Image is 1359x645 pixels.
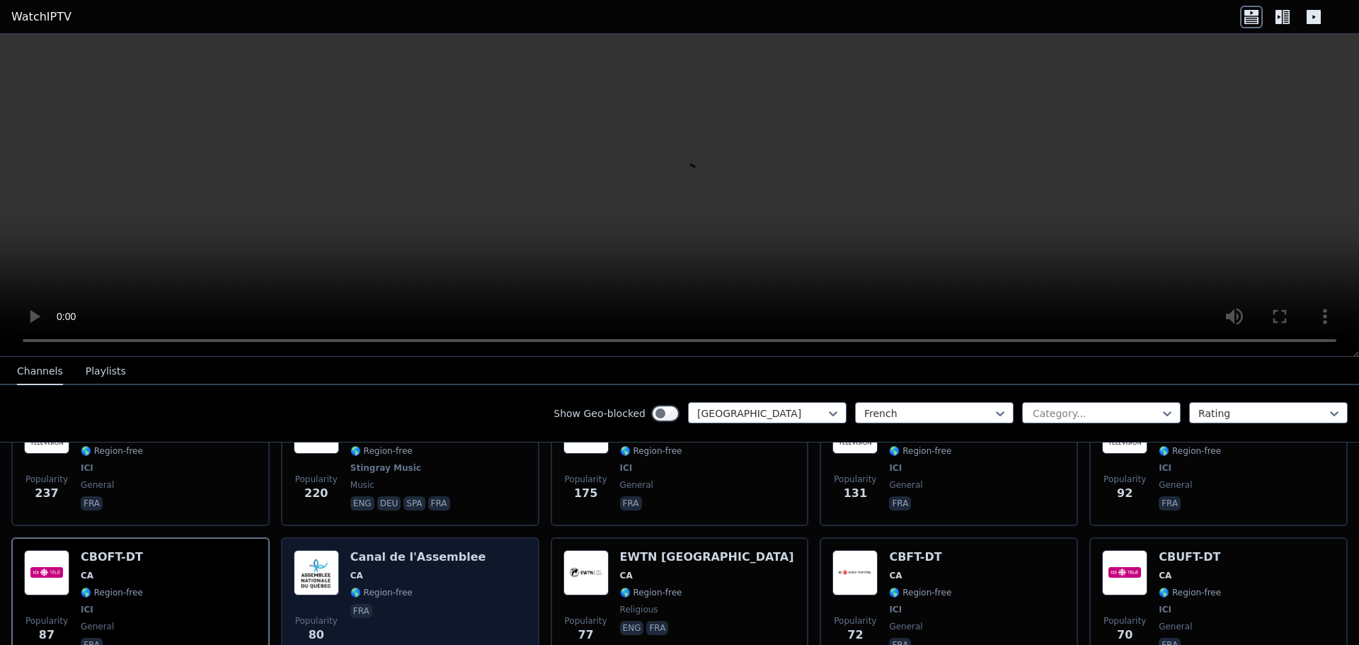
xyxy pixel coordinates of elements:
[889,570,902,581] span: CA
[1159,587,1221,598] span: 🌎 Region-free
[889,604,902,615] span: ICI
[350,604,372,618] p: fra
[889,587,951,598] span: 🌎 Region-free
[304,485,328,502] span: 220
[294,550,339,595] img: Canal de l'Assemblee
[81,462,93,474] span: ICI
[24,550,69,595] img: CBOFT-DT
[1117,627,1132,644] span: 70
[620,462,633,474] span: ICI
[81,550,143,564] h6: CBOFT-DT
[565,474,607,485] span: Popularity
[574,485,597,502] span: 175
[81,604,93,615] span: ICI
[889,621,922,632] span: general
[81,570,93,581] span: CA
[889,496,911,510] p: fra
[889,479,922,491] span: general
[889,462,902,474] span: ICI
[1103,615,1146,627] span: Popularity
[81,479,114,491] span: general
[309,627,324,644] span: 80
[403,496,425,510] p: spa
[834,615,876,627] span: Popularity
[25,615,68,627] span: Popularity
[39,627,55,644] span: 87
[350,550,486,564] h6: Canal de l'Assemblee
[832,550,878,595] img: CBFT-DT
[646,621,668,635] p: fra
[1159,445,1221,457] span: 🌎 Region-free
[377,496,401,510] p: deu
[350,496,374,510] p: eng
[847,627,863,644] span: 72
[620,587,682,598] span: 🌎 Region-free
[889,445,951,457] span: 🌎 Region-free
[17,358,63,385] button: Channels
[81,587,143,598] span: 🌎 Region-free
[1159,604,1171,615] span: ICI
[554,406,646,421] label: Show Geo-blocked
[25,474,68,485] span: Popularity
[350,462,421,474] span: Stingray Music
[1159,462,1171,474] span: ICI
[844,485,867,502] span: 131
[563,550,609,595] img: EWTN Canada
[86,358,126,385] button: Playlists
[889,550,951,564] h6: CBFT-DT
[620,621,644,635] p: eng
[1103,474,1146,485] span: Popularity
[350,445,413,457] span: 🌎 Region-free
[578,627,593,644] span: 77
[620,570,633,581] span: CA
[295,615,338,627] span: Popularity
[81,496,103,510] p: fra
[81,445,143,457] span: 🌎 Region-free
[1159,621,1192,632] span: general
[1159,570,1171,581] span: CA
[350,570,363,581] span: CA
[81,621,114,632] span: general
[1102,550,1147,595] img: CBUFT-DT
[11,8,71,25] a: WatchIPTV
[1159,496,1181,510] p: fra
[428,496,450,510] p: fra
[620,479,653,491] span: general
[620,496,642,510] p: fra
[834,474,876,485] span: Popularity
[620,604,658,615] span: religious
[1159,550,1221,564] h6: CBUFT-DT
[350,587,413,598] span: 🌎 Region-free
[620,445,682,457] span: 🌎 Region-free
[295,474,338,485] span: Popularity
[1159,479,1192,491] span: general
[35,485,58,502] span: 237
[1117,485,1132,502] span: 92
[350,479,374,491] span: music
[620,550,794,564] h6: EWTN [GEOGRAPHIC_DATA]
[565,615,607,627] span: Popularity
